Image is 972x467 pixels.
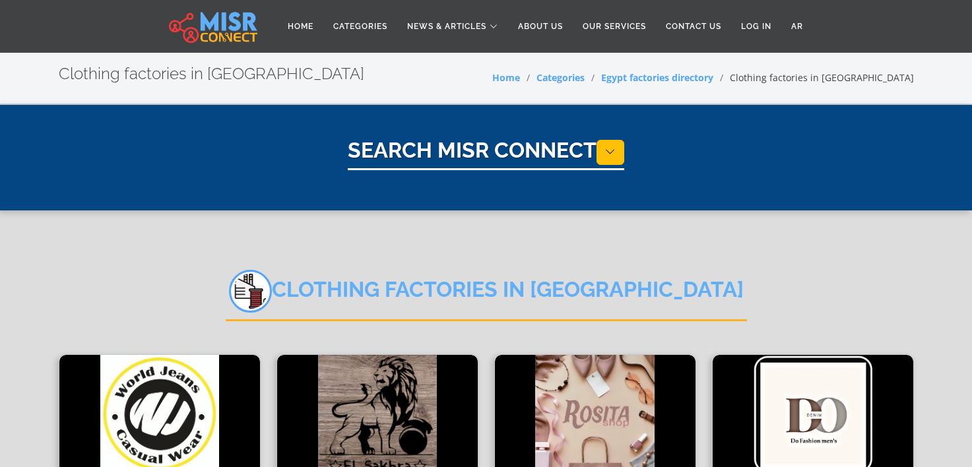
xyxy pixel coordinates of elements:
a: Log in [731,14,781,39]
h2: Clothing factories in [GEOGRAPHIC_DATA] [59,65,364,84]
h1: Search Misr Connect [348,138,624,170]
a: Categories [323,14,397,39]
a: About Us [508,14,573,39]
img: main.misr_connect [169,10,257,43]
li: Clothing factories in [GEOGRAPHIC_DATA] [713,71,914,84]
a: Home [278,14,323,39]
a: Home [492,71,520,84]
a: Egypt factories directory [601,71,713,84]
a: Contact Us [656,14,731,39]
a: News & Articles [397,14,508,39]
img: jc8qEEzyi89FPzAOrPPq.png [229,270,272,313]
a: Our Services [573,14,656,39]
span: News & Articles [407,20,486,32]
a: AR [781,14,813,39]
h2: Clothing factories in [GEOGRAPHIC_DATA] [226,270,747,321]
a: Categories [536,71,585,84]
